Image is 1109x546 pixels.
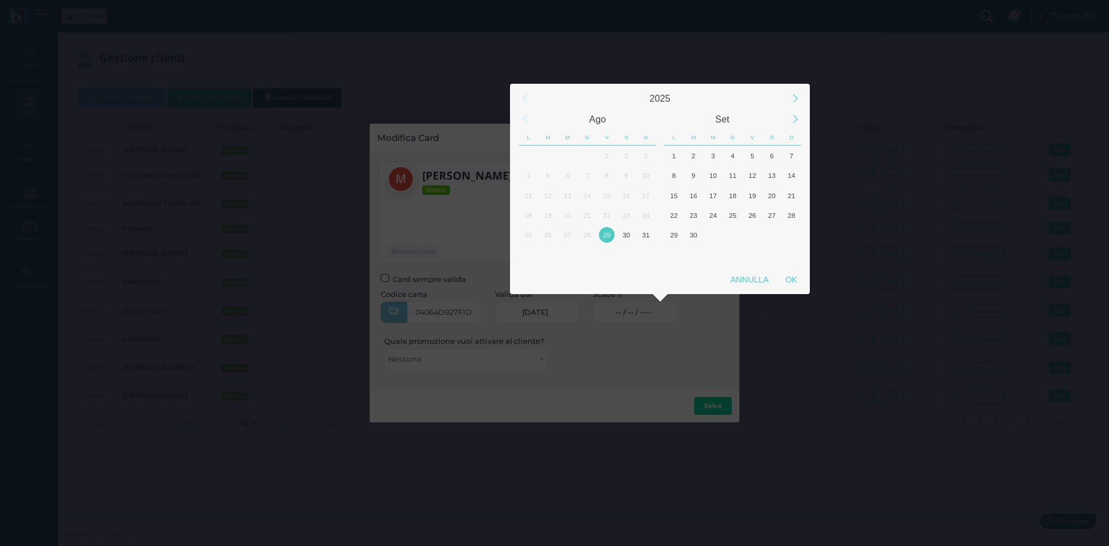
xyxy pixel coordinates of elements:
[616,245,636,265] div: Sabato, Settembre 6
[558,225,578,245] div: Mercoledì, Agosto 27
[597,146,616,165] div: Venerdì, Agosto 1
[519,245,538,265] div: Lunedì, Settembre 1
[781,225,801,245] div: Domenica, Ottobre 5
[638,148,654,164] div: 3
[616,225,636,245] div: Sabato, Agosto 30
[538,146,558,165] div: Martedì, Luglio 29
[725,168,740,183] div: 11
[684,185,704,205] div: Martedì, Settembre 16
[619,207,634,223] div: 23
[597,166,616,185] div: Venerdì, Agosto 8
[619,227,634,243] div: 30
[704,225,723,245] div: Mercoledì, Ottobre 1
[704,185,723,205] div: Mercoledì, Settembre 17
[705,148,721,164] div: 3
[686,188,701,203] div: 16
[762,185,781,205] div: Sabato, Settembre 20
[664,146,684,165] div: Lunedì, Settembre 1
[599,227,615,243] div: 29
[597,129,617,146] div: Venerdì
[664,205,684,225] div: Lunedì, Settembre 22
[519,166,538,185] div: Lunedì, Agosto 4
[519,146,538,165] div: Lunedì, Luglio 28
[762,146,781,165] div: Sabato, Settembre 6
[783,107,807,132] div: Next Month
[783,86,807,111] div: Next Year
[666,207,682,223] div: 22
[742,185,762,205] div: Venerdì, Settembre 19
[578,185,597,205] div: Giovedì, Agosto 14
[666,227,682,243] div: 29
[684,129,704,146] div: Martedì
[660,109,785,129] div: Settembre
[664,185,684,205] div: Lunedì, Settembre 15
[664,129,684,146] div: Lunedì
[686,207,701,223] div: 23
[636,146,656,165] div: Domenica, Agosto 3
[636,129,656,146] div: Domenica
[725,188,740,203] div: 18
[762,245,781,265] div: Sabato, Ottobre 11
[558,185,578,205] div: Mercoledì, Agosto 13
[725,207,740,223] div: 25
[686,168,701,183] div: 9
[664,166,684,185] div: Lunedì, Settembre 8
[578,225,597,245] div: Giovedì, Agosto 28
[599,148,615,164] div: 1
[616,205,636,225] div: Sabato, Agosto 23
[540,227,556,243] div: 26
[684,205,704,225] div: Martedì, Settembre 23
[540,168,556,183] div: 5
[638,168,654,183] div: 10
[578,146,597,165] div: Giovedì, Luglio 31
[616,146,636,165] div: Sabato, Agosto 2
[579,227,595,243] div: 28
[705,168,721,183] div: 10
[684,146,704,165] div: Martedì, Settembre 2
[781,185,801,205] div: Domenica, Settembre 21
[762,205,781,225] div: Sabato, Settembre 27
[579,207,595,223] div: 21
[558,245,578,265] div: Mercoledì, Settembre 3
[519,205,538,225] div: Lunedì, Agosto 18
[764,148,780,164] div: 6
[616,129,636,146] div: Sabato
[723,245,743,265] div: Giovedì, Ottobre 9
[638,227,654,243] div: 31
[558,129,578,146] div: Mercoledì
[781,146,801,165] div: Domenica, Settembre 7
[519,225,538,245] div: Lunedì, Agosto 25
[579,188,595,203] div: 14
[599,188,615,203] div: 15
[723,166,743,185] div: Giovedì, Settembre 11
[619,148,634,164] div: 2
[636,185,656,205] div: Domenica, Agosto 17
[636,245,656,265] div: Domenica, Settembre 7
[784,207,799,223] div: 28
[742,245,762,265] div: Venerdì, Ottobre 10
[578,245,597,265] div: Giovedì, Settembre 4
[725,148,740,164] div: 4
[784,168,799,183] div: 14
[745,188,760,203] div: 19
[723,205,743,225] div: Giovedì, Settembre 25
[745,148,760,164] div: 5
[686,148,701,164] div: 2
[666,188,682,203] div: 15
[597,185,616,205] div: Venerdì, Agosto 15
[616,166,636,185] div: Sabato, Agosto 9
[535,88,785,109] div: 2025
[520,227,536,243] div: 25
[636,166,656,185] div: Domenica, Agosto 10
[579,168,595,183] div: 7
[704,129,723,146] div: Mercoledì
[558,166,578,185] div: Mercoledì, Agosto 6
[704,245,723,265] div: Mercoledì, Ottobre 8
[519,129,538,146] div: Lunedì
[558,205,578,225] div: Mercoledì, Agosto 20
[723,129,743,146] div: Giovedì
[781,245,801,265] div: Domenica, Ottobre 12
[34,9,76,18] span: Assistenza
[723,225,743,245] div: Giovedì, Ottobre 2
[684,245,704,265] div: Martedì, Ottobre 7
